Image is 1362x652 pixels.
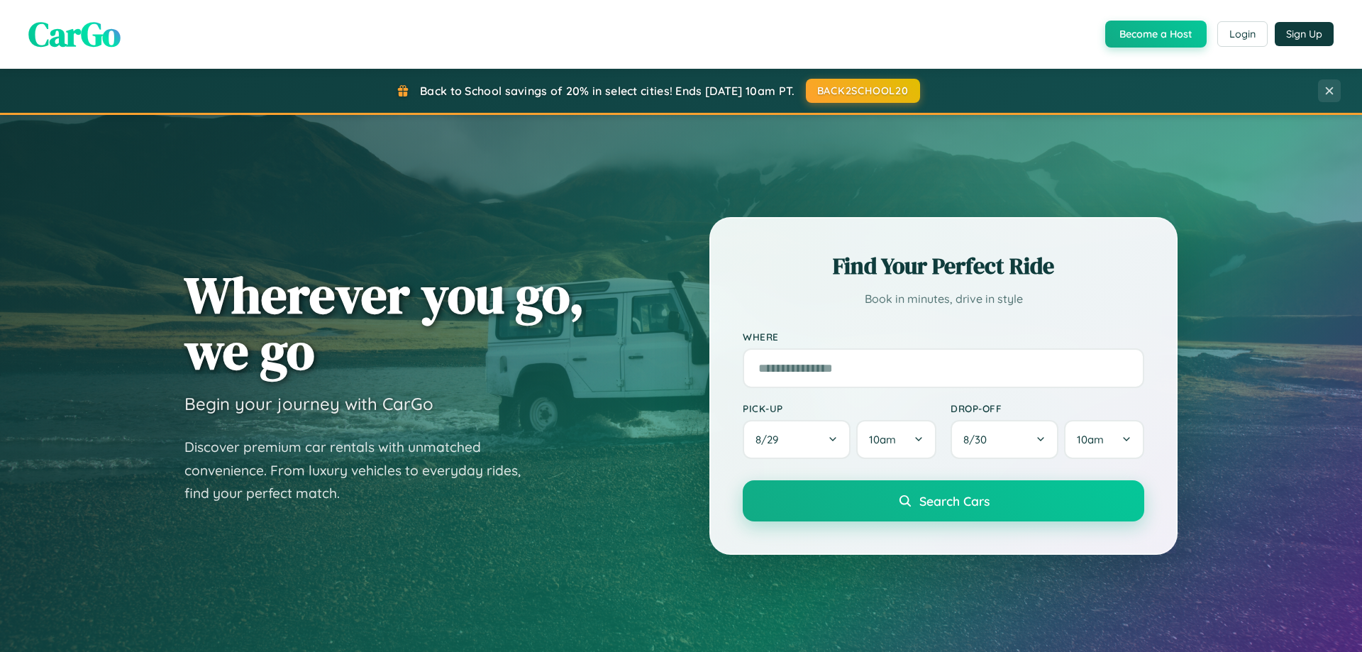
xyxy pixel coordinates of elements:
button: Search Cars [743,480,1144,521]
span: 8 / 30 [963,433,994,446]
p: Discover premium car rentals with unmatched convenience. From luxury vehicles to everyday rides, ... [184,436,539,505]
h3: Begin your journey with CarGo [184,393,433,414]
span: Search Cars [919,493,990,509]
span: 10am [1077,433,1104,446]
p: Book in minutes, drive in style [743,289,1144,309]
span: 10am [869,433,896,446]
button: 10am [856,420,936,459]
h1: Wherever you go, we go [184,267,585,379]
button: 10am [1064,420,1144,459]
label: Drop-off [951,402,1144,414]
button: 8/30 [951,420,1058,459]
button: BACK2SCHOOL20 [806,79,920,103]
button: Sign Up [1275,22,1334,46]
label: Pick-up [743,402,936,414]
span: Back to School savings of 20% in select cities! Ends [DATE] 10am PT. [420,84,794,98]
button: Become a Host [1105,21,1207,48]
button: 8/29 [743,420,851,459]
button: Login [1217,21,1268,47]
label: Where [743,331,1144,343]
span: CarGo [28,11,121,57]
span: 8 / 29 [755,433,785,446]
h2: Find Your Perfect Ride [743,250,1144,282]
